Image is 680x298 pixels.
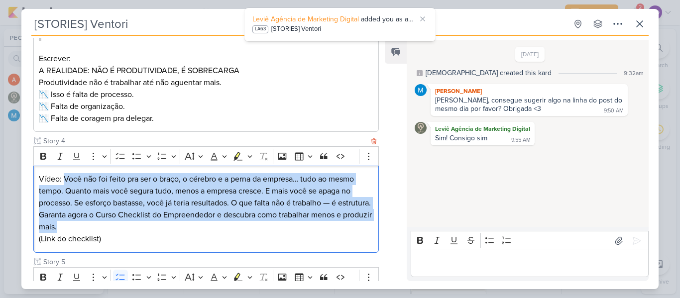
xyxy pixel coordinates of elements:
[252,25,268,33] div: LA63
[252,15,359,23] span: Leviê Agência de Marketing Digital
[33,19,379,132] div: Editor editing area: main
[624,69,644,78] div: 9:32am
[411,250,649,277] div: Editor editing area: main
[415,122,427,134] img: Leviê Agência de Marketing Digital
[435,134,487,142] div: Sim! Consigo sim
[33,267,379,287] div: Editor toolbar
[411,231,649,250] div: Editor toolbar
[271,24,321,34] div: [STORIES] Ventori
[361,15,447,23] span: added you as a collaborator
[39,53,373,65] p: Escrever:
[415,84,427,96] img: MARIANA MIRANDA
[41,136,369,146] input: Untitled text
[39,65,373,124] p: A REALIDADE: NÃO É PRODUTIVIDADE, É SOBRECARGA Produtividade não é trabalhar até não aguentar mai...
[39,173,373,245] p: Vídeo: Você não foi feito pra ser o braço, o cérebro e a perna da empresa… tudo ao mesmo tempo. Q...
[426,68,552,78] div: [DEMOGRAPHIC_DATA] created this kard
[511,136,531,144] div: 9:55 AM
[41,257,379,267] input: Untitled text
[433,124,533,134] div: Leviê Agência de Marketing Digital
[435,96,624,113] div: [PERSON_NAME], consegue sugerir algo na linha do post do mesmo dia por favor? Obrigada <3
[433,86,626,96] div: [PERSON_NAME]
[33,166,379,253] div: Editor editing area: main
[604,107,624,115] div: 9:50 AM
[33,146,379,166] div: Editor toolbar
[31,15,567,33] input: Untitled Kard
